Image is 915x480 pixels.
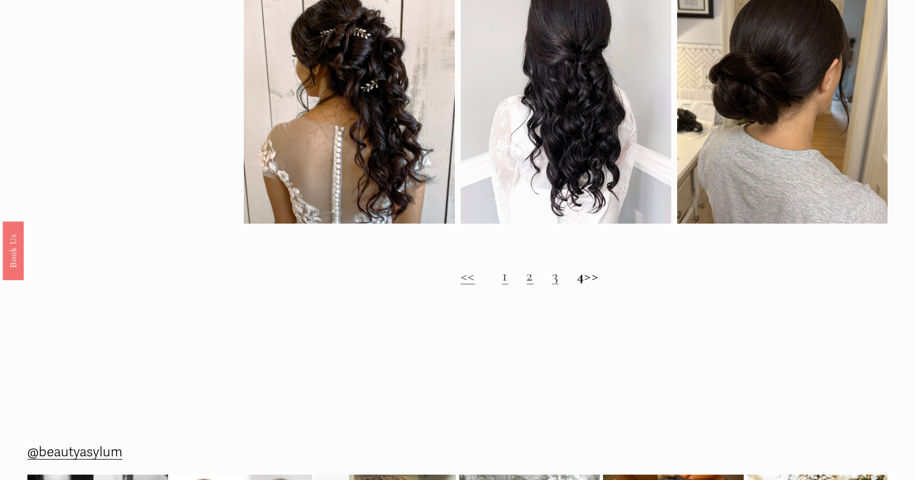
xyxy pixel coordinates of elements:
[461,266,475,285] a: <<
[208,267,852,285] h2: >>
[27,440,122,464] a: @beautyasylum
[502,266,508,285] a: 1
[526,266,533,285] a: 2
[577,266,584,285] strong: 4
[552,266,558,285] a: 3
[3,221,24,280] a: Book Us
